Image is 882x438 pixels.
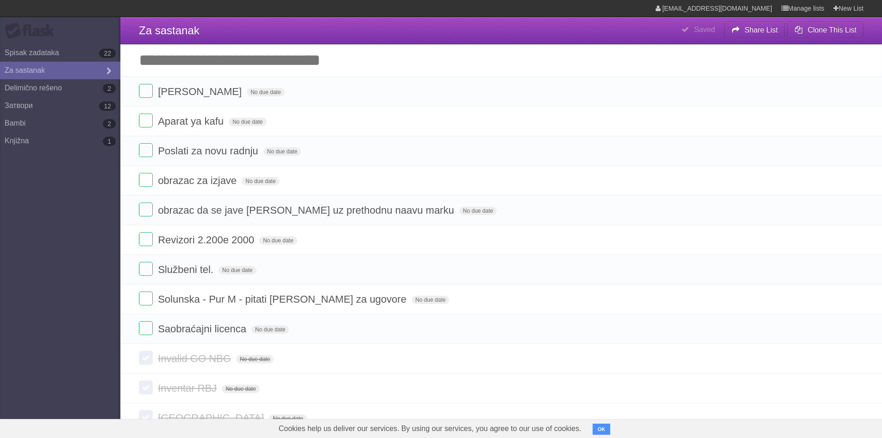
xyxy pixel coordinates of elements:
b: Saved [694,25,715,33]
label: Done [139,351,153,365]
label: Done [139,84,153,98]
b: Share List [744,26,778,34]
span: No due date [412,296,449,304]
button: OK [593,424,611,435]
b: 2 [103,119,116,128]
span: No due date [242,177,279,185]
label: Done [139,232,153,246]
label: Done [139,292,153,305]
label: Done [139,381,153,394]
b: Clone This List [807,26,857,34]
label: Done [139,173,153,187]
span: No due date [219,266,256,274]
label: Done [139,321,153,335]
label: Done [139,410,153,424]
span: Poslati za novu radnju [158,145,260,157]
span: No due date [229,118,266,126]
label: Done [139,203,153,216]
span: Za sastanak [139,24,200,37]
span: Solunska - Pur M - pitati [PERSON_NAME] za ugovore [158,293,409,305]
span: Aparat ya kafu [158,115,226,127]
b: 22 [99,49,116,58]
span: No due date [269,414,307,423]
span: No due date [251,325,289,334]
span: Cookies help us deliver our services. By using our services, you agree to our use of cookies. [269,419,591,438]
label: Done [139,262,153,276]
label: Done [139,114,153,127]
span: No due date [459,207,497,215]
span: Invalid GO NBG [158,353,233,364]
b: 12 [99,102,116,111]
span: No due date [236,355,274,363]
span: Saobraćajni licenca [158,323,249,335]
button: Share List [724,22,785,38]
span: Revizori 2.200e 2000 [158,234,256,246]
b: 1 [103,137,116,146]
span: obrazac za izjave [158,175,239,186]
span: Inventar RBJ [158,382,219,394]
span: Službeni tel. [158,264,216,275]
label: Done [139,143,153,157]
div: Flask [5,23,60,39]
span: [PERSON_NAME] [158,86,244,97]
span: No due date [263,147,301,156]
button: Clone This List [787,22,863,38]
span: [GEOGRAPHIC_DATA] [158,412,266,424]
span: No due date [222,385,259,393]
b: 2 [103,84,116,93]
span: No due date [247,88,284,96]
span: No due date [259,236,297,245]
span: obrazac da se jave [PERSON_NAME] uz prethodnu naavu marku [158,204,457,216]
